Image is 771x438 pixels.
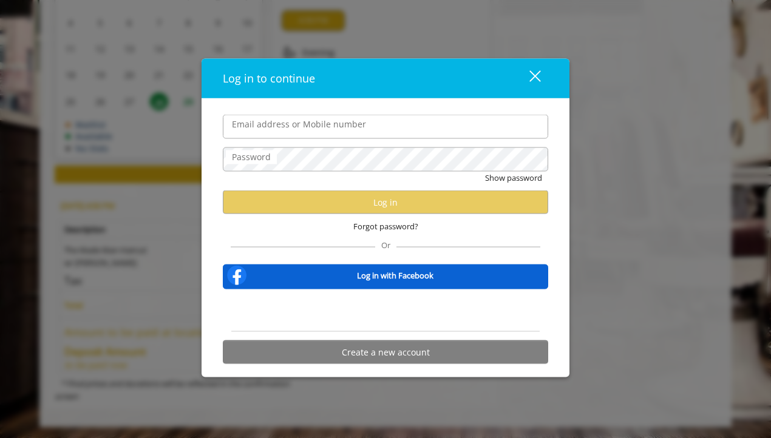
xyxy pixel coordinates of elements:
[223,340,548,364] button: Create a new account
[226,150,277,164] label: Password
[485,172,542,184] button: Show password
[507,66,548,91] button: close dialog
[353,220,418,233] span: Forgot password?
[357,269,433,281] b: Log in with Facebook
[225,263,249,288] img: facebook-logo
[515,69,540,87] div: close dialog
[305,297,466,324] iframe: Sign in with Google Button
[375,240,396,251] span: Or
[226,118,372,131] label: Email address or Mobile number
[223,71,315,86] span: Log in to continue
[223,115,548,139] input: Email address or Mobile number
[223,190,548,214] button: Log in
[223,147,548,172] input: Password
